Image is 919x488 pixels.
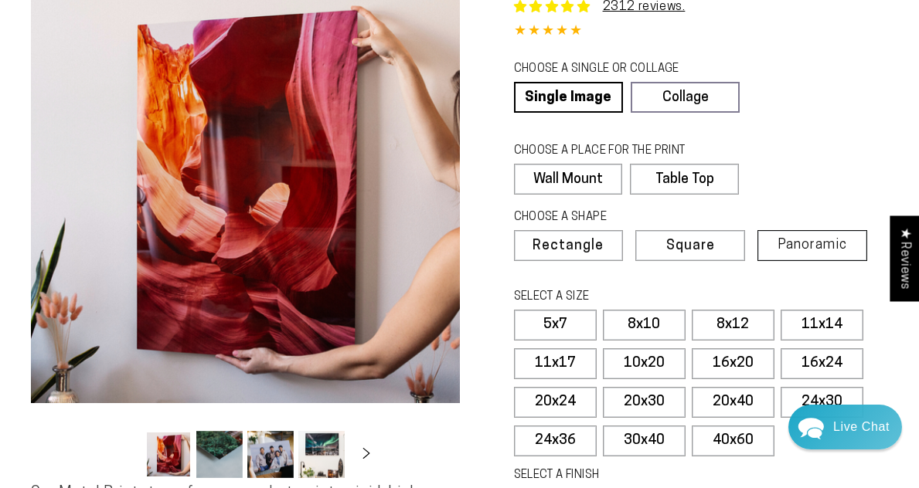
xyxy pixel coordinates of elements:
legend: CHOOSE A SINGLE OR COLLAGE [514,61,726,78]
span: Square [666,239,715,253]
button: Load image 3 in gallery view [247,431,294,478]
legend: CHOOSE A SHAPE [514,209,727,226]
button: Load image 2 in gallery view [196,431,243,478]
label: 20x40 [692,387,774,418]
label: 16x20 [692,348,774,379]
span: Panoramic [778,238,847,252]
label: 5x7 [514,310,597,341]
label: 11x14 [781,310,863,341]
button: Load image 1 in gallery view [145,431,192,478]
div: Click to open Judge.me floating reviews tab [890,215,919,301]
a: Single Image [514,82,623,113]
label: Wall Mount [514,164,623,195]
a: Collage [631,82,740,113]
label: 8x10 [603,310,686,341]
legend: SELECT A FINISH [514,467,733,484]
label: 40x60 [692,425,774,456]
legend: SELECT A SIZE [514,289,733,306]
label: 11x17 [514,348,597,379]
div: Contact Us Directly [833,405,890,449]
label: 16x24 [781,348,863,379]
label: 8x12 [692,310,774,341]
legend: CHOOSE A PLACE FOR THE PRINT [514,143,725,160]
button: Load image 4 in gallery view [298,431,345,478]
label: Table Top [630,164,739,195]
label: 20x24 [514,387,597,418]
a: 2312 reviews. [603,1,686,13]
div: 4.85 out of 5.0 stars [514,21,889,43]
button: Slide right [349,437,383,471]
div: Chat widget toggle [788,405,902,449]
button: Slide left [107,437,141,471]
label: 30x40 [603,425,686,456]
label: 10x20 [603,348,686,379]
span: Rectangle [533,239,604,253]
label: 24x36 [514,425,597,456]
label: 24x30 [781,387,863,418]
label: 20x30 [603,387,686,418]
